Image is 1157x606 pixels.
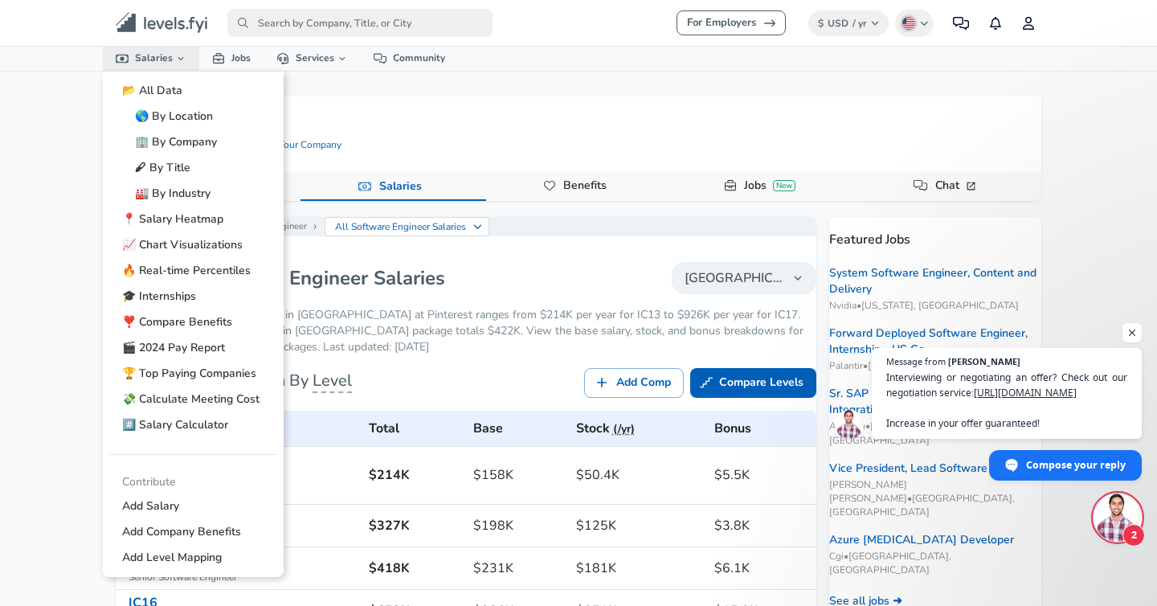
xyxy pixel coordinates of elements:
[109,207,277,232] a: 📍 Salary Heatmap
[369,557,460,579] h6: $418K
[808,10,889,36] button: $USD/ yr
[929,172,984,199] a: Chat
[109,284,277,309] a: 🎓 Internships
[738,172,802,199] a: JobsNew
[473,417,563,440] h6: Base
[109,519,277,545] a: Add Company Benefits
[829,217,1041,249] p: Featured Jobs
[369,514,460,537] h6: $327K
[576,514,701,537] h6: $125K
[1026,451,1126,479] span: Compose your reply
[829,420,1041,447] span: Amazon • [GEOGRAPHIC_DATA], [GEOGRAPHIC_DATA]
[613,420,635,440] button: (/yr)
[473,514,563,537] h6: $198K
[109,78,277,104] a: 📂 All Data
[313,370,352,393] span: Level
[1122,524,1145,547] span: 2
[369,417,460,440] h6: Total
[829,326,1041,358] a: Forward Deployed Software Engineer, Internship - US Go...
[361,47,458,70] a: Community
[129,570,356,586] span: Senior Software Engineer
[828,17,848,30] span: USD
[109,493,277,519] a: Add Salary
[369,464,460,486] h6: $214K
[829,532,1014,548] a: Azure [MEDICAL_DATA] Developer
[818,17,824,30] span: $
[557,172,613,199] a: Benefits
[714,464,810,486] h6: $5.5K
[829,299,1041,313] span: Nvidia • [US_STATE], [GEOGRAPHIC_DATA]
[109,361,277,387] a: 🏆 Top Paying Companies
[199,47,264,70] a: Jobs
[227,9,493,37] input: Search by Company, Title, or City
[576,464,701,486] h6: $50.4K
[335,219,467,234] p: All Software Engineer Salaries
[886,357,946,366] span: Message from
[103,47,199,70] a: Salaries
[576,417,701,440] h6: Stock
[576,557,701,579] h6: $181K
[584,368,684,398] a: Add Comp
[373,173,428,200] a: Salaries
[685,268,784,288] span: [GEOGRAPHIC_DATA]
[714,557,810,579] h6: $6.1K
[852,17,867,30] span: / yr
[116,307,816,355] p: Software Engineer compensation in [GEOGRAPHIC_DATA] at Pinterest ranges from $214K per year for I...
[829,265,1041,297] a: System Software Engineer, Content and Delivery
[109,155,277,181] a: 🖋 By Title
[109,309,277,335] a: ❣️ Compare Benefits
[829,550,1041,577] span: Cgi • [GEOGRAPHIC_DATA], [GEOGRAPHIC_DATA]
[829,359,1041,373] span: Palantir • [US_STATE], D.C.
[714,417,810,440] h6: Bonus
[895,10,934,37] button: English (US)
[677,10,786,35] a: For Employers
[109,412,277,438] a: #️⃣ Salary Calculator
[109,232,277,258] a: 📈 Chart Visualizations
[773,180,795,191] div: New
[473,557,563,579] h6: $231K
[829,386,1041,418] a: Sr. SAP Integration Developer, SAP Integration Develop...
[109,387,277,412] a: 💸 Calculate Meeting Cost
[714,514,810,537] h6: $3.8K
[1094,493,1142,542] div: Open chat
[948,357,1020,366] span: [PERSON_NAME]
[672,262,816,294] button: [GEOGRAPHIC_DATA]
[264,47,361,70] a: Services
[251,138,341,151] a: Claim Your Company
[109,545,277,571] a: Add Level Mapping
[109,129,277,155] a: 🏢 By Company
[690,368,816,398] a: Compare Levels
[109,471,277,493] li: Contribute
[902,17,915,30] img: English (US)
[96,6,1061,39] nav: primary
[109,104,277,129] a: 🌎 By Location
[829,478,1041,519] span: [PERSON_NAME] [PERSON_NAME] • [GEOGRAPHIC_DATA], [GEOGRAPHIC_DATA]
[109,181,277,207] a: 🏭️ By Industry
[109,258,277,284] a: 🔥 Real-time Percentiles
[116,172,1041,201] div: Company Data Navigation
[829,461,1036,477] a: Vice President, Lead Software Engineer
[109,335,277,361] a: 🎬 2024 Pay Report
[473,464,563,486] h6: $158K
[886,370,1127,431] span: Interviewing or negotiating an offer? Check out our negotiation service: Increase in your offer g...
